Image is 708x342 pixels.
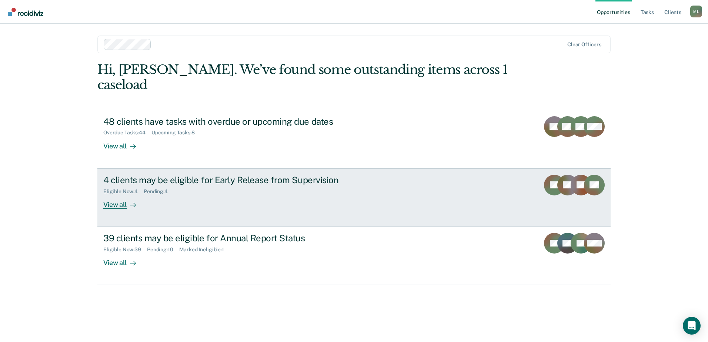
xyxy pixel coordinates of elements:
[103,253,145,267] div: View all
[103,136,145,150] div: View all
[103,247,147,253] div: Eligible Now : 39
[97,168,611,227] a: 4 clients may be eligible for Early Release from SupervisionEligible Now:4Pending:4View all
[103,194,145,209] div: View all
[179,247,230,253] div: Marked Ineligible : 1
[567,41,601,48] div: Clear officers
[144,188,174,195] div: Pending : 4
[690,6,702,17] button: Profile dropdown button
[103,116,363,127] div: 48 clients have tasks with overdue or upcoming due dates
[103,175,363,185] div: 4 clients may be eligible for Early Release from Supervision
[690,6,702,17] div: M L
[103,130,151,136] div: Overdue Tasks : 44
[683,317,701,335] div: Open Intercom Messenger
[151,130,201,136] div: Upcoming Tasks : 8
[97,227,611,285] a: 39 clients may be eligible for Annual Report StatusEligible Now:39Pending:10Marked Ineligible:1Vi...
[147,247,179,253] div: Pending : 10
[97,110,611,168] a: 48 clients have tasks with overdue or upcoming due datesOverdue Tasks:44Upcoming Tasks:8View all
[103,188,144,195] div: Eligible Now : 4
[97,62,508,93] div: Hi, [PERSON_NAME]. We’ve found some outstanding items across 1 caseload
[103,233,363,244] div: 39 clients may be eligible for Annual Report Status
[8,8,43,16] img: Recidiviz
